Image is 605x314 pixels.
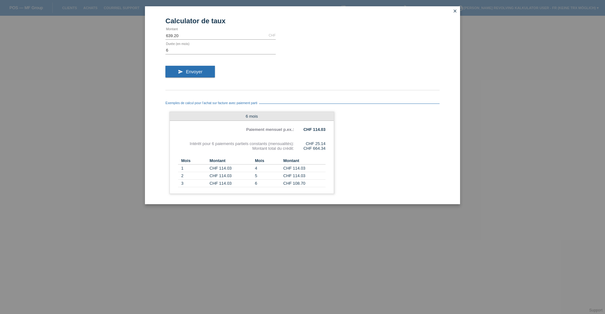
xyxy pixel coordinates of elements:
[210,165,252,172] td: CHF 114.03
[186,69,202,74] span: Envoyer
[252,172,283,180] td: 5
[451,8,459,15] a: close
[178,180,210,187] td: 3
[170,112,334,121] div: 6 mois
[452,8,458,14] i: close
[178,165,210,172] td: 1
[283,165,326,172] td: CHF 114.03
[303,127,326,132] b: CHF 114.03
[294,146,326,151] div: CHF 664.34
[178,141,294,146] div: Intérêt pour 6 paiements partiels constants (mensualités):
[178,172,210,180] td: 2
[252,180,283,187] td: 6
[178,157,210,165] th: Mois
[268,33,276,37] div: CHF
[294,141,326,146] div: CHF 25.14
[165,17,440,25] h1: Calculator de taux
[283,180,326,187] td: CHF 108.70
[210,180,252,187] td: CHF 114.03
[165,101,259,105] span: Exemples de calcul pour l’achat sur facture avec paiement parti
[165,66,215,78] button: send Envoyer
[283,157,326,165] th: Montant
[178,146,294,151] div: Montant total du crédit:
[283,172,326,180] td: CHF 114.03
[246,127,294,132] b: Paiement mensuel p.ex.:
[252,165,283,172] td: 4
[210,172,252,180] td: CHF 114.03
[178,69,183,74] i: send
[210,157,252,165] th: Montant
[252,157,283,165] th: Mois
